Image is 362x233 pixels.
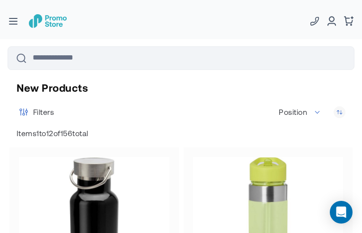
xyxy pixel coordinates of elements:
[10,47,33,69] button: Search
[29,14,67,27] img: Promotional Merchandise
[61,129,72,138] span: 156
[36,129,39,138] span: 1
[29,14,67,27] a: store logo
[17,129,345,138] p: Items to of total
[274,103,327,121] span: Position
[17,82,345,93] h1: New Products
[33,107,54,117] strong: Filters
[334,106,345,118] a: Set Descending Direction
[330,201,353,224] div: Open Intercom Messenger
[279,107,307,116] span: Position
[46,129,53,138] span: 12
[309,16,320,27] a: Phone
